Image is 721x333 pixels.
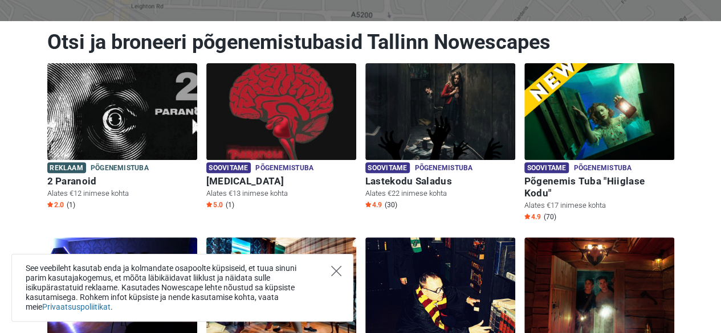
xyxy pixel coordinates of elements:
button: Close [331,266,341,276]
h6: Põgenemis Tuba "Hiiglase Kodu" [524,175,674,199]
img: 2 Paranoid [47,63,197,160]
img: Star [365,202,371,207]
div: See veebileht kasutab enda ja kolmandate osapoolte küpsiseid, et tuua sinuni parim kasutajakogemu... [11,254,353,322]
span: 2.0 [47,200,64,209]
span: Soovitame [206,162,251,173]
a: Privaatsuspoliitikat [42,302,111,311]
span: (70) [544,212,556,221]
span: 4.9 [365,200,382,209]
span: Põgenemistuba [573,162,632,175]
img: Star [524,213,530,219]
a: Põgenemis Tuba "Hiiglase Kodu" Soovitame Põgenemistuba Põgenemis Tuba "Hiiglase Kodu" Alates €17 ... [524,63,674,224]
span: 5.0 [206,200,223,209]
span: (30) [385,200,397,209]
p: Alates €12 inimese kohta [47,188,197,199]
p: Alates €22 inimese kohta [365,188,515,199]
span: Põgenemistuba [414,162,472,175]
img: Star [47,202,53,207]
span: Soovitame [524,162,569,173]
span: 4.9 [524,212,541,221]
a: Paranoia Soovitame Põgenemistuba [MEDICAL_DATA] Alates €13 inimese kohta Star5.0 (1) [206,63,356,212]
span: Põgenemistuba [91,162,149,175]
p: Alates €13 inimese kohta [206,188,356,199]
span: Reklaam [47,162,86,173]
img: Paranoia [206,63,356,160]
img: Põgenemis Tuba "Hiiglase Kodu" [524,63,674,160]
img: Star [206,202,212,207]
h1: Otsi ja broneeri põgenemistubasid Tallinn Nowescapes [47,30,674,55]
p: Alates €17 inimese kohta [524,200,674,211]
span: (1) [226,200,234,209]
a: 2 Paranoid Reklaam Põgenemistuba 2 Paranoid Alates €12 inimese kohta Star2.0 (1) [47,63,197,212]
span: Soovitame [365,162,410,173]
h6: Lastekodu Saladus [365,175,515,187]
h6: [MEDICAL_DATA] [206,175,356,187]
img: Lastekodu Saladus [365,63,515,160]
span: (1) [67,200,75,209]
span: Põgenemistuba [255,162,313,175]
a: Lastekodu Saladus Soovitame Põgenemistuba Lastekodu Saladus Alates €22 inimese kohta Star4.9 (30) [365,63,515,212]
h6: 2 Paranoid [47,175,197,187]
